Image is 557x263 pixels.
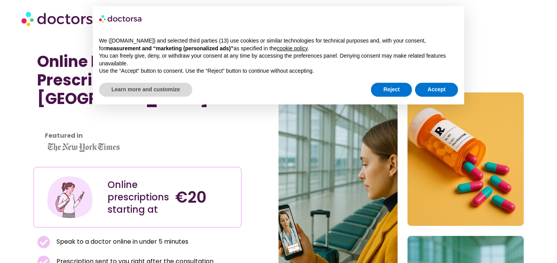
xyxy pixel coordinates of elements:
[277,45,308,51] a: cookie policy
[175,188,235,207] h4: €20
[55,236,188,247] span: Speak to a doctor online in under 5 minutes
[415,83,458,97] button: Accept
[99,37,458,52] p: We ([DOMAIN_NAME]) and selected third parties (13) use cookies or similar technologies for techni...
[99,67,458,75] p: Use the “Accept” button to consent. Use the “Reject” button to continue without accepting.
[371,83,412,97] button: Reject
[108,179,167,216] div: Online prescriptions starting at
[99,52,458,67] p: You can freely give, deny, or withdraw your consent at any time by accessing the preferences pane...
[37,125,238,134] iframe: Customer reviews powered by Trustpilot
[105,45,233,51] strong: measurement and “marketing (personalized ads)”
[37,52,238,108] h1: Online Doctor Prescription in [GEOGRAPHIC_DATA]
[99,12,142,25] img: logo
[99,83,192,97] button: Learn more and customize
[37,116,153,125] iframe: Customer reviews powered by Trustpilot
[45,131,83,140] strong: Featured in
[46,173,94,221] img: Illustration depicting a young woman in a casual outfit, engaged with her smartphone. She has a p...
